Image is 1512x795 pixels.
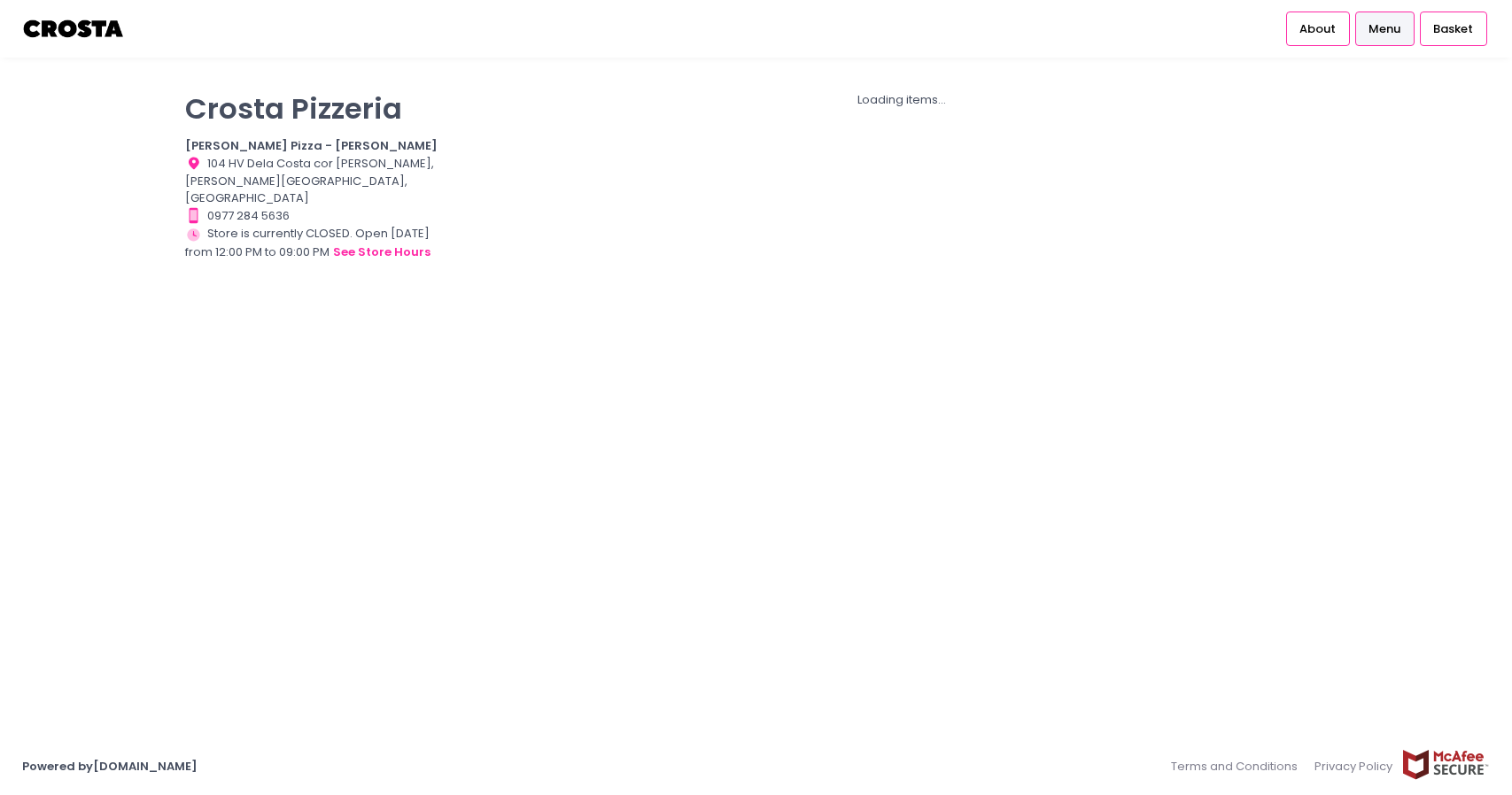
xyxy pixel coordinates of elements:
[22,758,198,775] a: Powered by[DOMAIN_NAME]
[185,225,454,262] div: Store is currently CLOSED. Open [DATE] from 12:00 PM to 09:00 PM
[1299,20,1336,38] span: About
[22,13,126,44] img: logo
[1307,749,1402,783] a: Privacy Policy
[1433,20,1473,38] span: Basket
[185,91,454,126] p: Crosta Pizzeria
[1401,749,1490,780] img: mcafee-secure
[1355,12,1415,45] a: Menu
[476,91,1327,109] div: Loading items...
[185,155,454,207] div: 104 HV Dela Costa cor [PERSON_NAME], [PERSON_NAME][GEOGRAPHIC_DATA], [GEOGRAPHIC_DATA]
[332,243,431,262] button: see store hours
[185,137,438,154] b: [PERSON_NAME] Pizza - [PERSON_NAME]
[185,207,454,225] div: 0977 284 5636
[1286,12,1350,45] a: About
[1171,749,1307,783] a: Terms and Conditions
[1369,20,1400,38] span: Menu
